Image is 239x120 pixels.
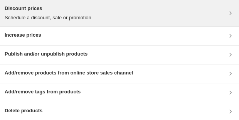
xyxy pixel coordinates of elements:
h3: Increase prices [5,31,41,39]
h3: Add/remove products from online store sales channel [5,69,133,77]
h3: Discount prices [5,5,91,12]
p: Schedule a discount, sale or promotion [5,14,91,22]
h3: Publish and/or unpublish products [5,50,88,58]
h3: Delete products [5,107,42,115]
h3: Add/remove tags from products [5,88,81,96]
